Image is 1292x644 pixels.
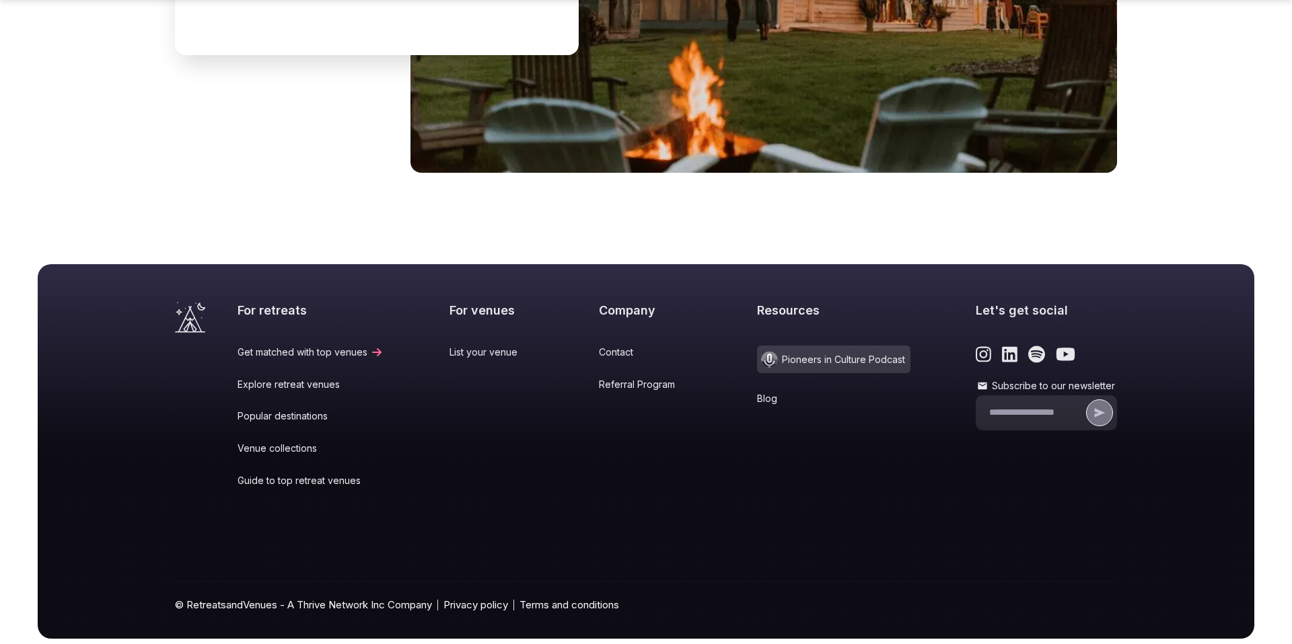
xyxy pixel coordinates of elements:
[238,378,384,391] a: Explore retreat venues
[1002,346,1017,363] a: Link to the retreats and venues LinkedIn page
[599,302,691,319] h2: Company
[976,346,991,363] a: Link to the retreats and venues Instagram page
[238,409,384,423] a: Popular destinations
[450,346,534,359] a: List your venue
[1056,346,1075,363] a: Link to the retreats and venues Youtube page
[599,378,691,391] a: Referral Program
[443,598,508,612] a: Privacy policy
[175,302,205,333] a: Visit the homepage
[238,442,384,455] a: Venue collections
[238,302,384,319] h2: For retreats
[757,346,910,373] a: Pioneers in Culture Podcast
[976,302,1117,319] h2: Let's get social
[238,474,384,487] a: Guide to top retreat venues
[175,581,1117,639] div: © RetreatsandVenues - A Thrive Network Inc Company
[757,302,910,319] h2: Resources
[450,302,534,319] h2: For venues
[757,392,910,405] a: Blog
[976,379,1117,393] label: Subscribe to our newsletter
[1028,346,1045,363] a: Link to the retreats and venues Spotify page
[519,598,619,612] a: Terms and conditions
[238,346,384,359] a: Get matched with top venues
[599,346,691,359] a: Contact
